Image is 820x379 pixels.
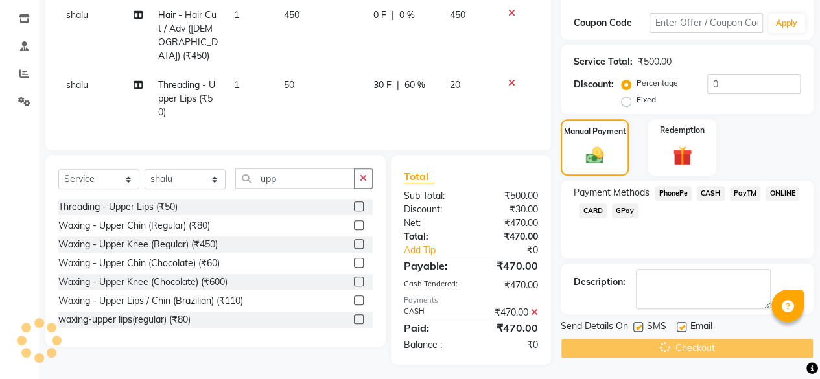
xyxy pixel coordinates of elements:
div: Paid: [394,320,471,336]
div: Payable: [394,258,471,273]
div: Waxing - Upper Knee (Chocolate) (₹600) [58,275,228,289]
label: Redemption [660,124,705,136]
div: ₹30.00 [471,203,548,216]
div: Discount: [394,203,471,216]
span: | [397,78,399,92]
a: Add Tip [394,244,484,257]
span: | [392,8,394,22]
div: Total: [394,230,471,244]
span: 450 [284,9,299,21]
div: Cash Tendered: [394,279,471,292]
div: Sub Total: [394,189,471,203]
span: 30 F [373,78,392,92]
img: _gift.svg [666,144,698,168]
span: 20 [450,79,460,91]
span: Total [404,170,434,183]
div: Payments [404,295,538,306]
div: Waxing - Upper Lips / Chin (Brazilian) (₹110) [58,294,243,308]
span: 1 [234,79,239,91]
div: Waxing - Upper Chin (Regular) (₹80) [58,219,210,233]
div: ₹470.00 [471,258,548,273]
span: Threading - Upper Lips (₹50) [158,79,215,118]
span: 1 [234,9,239,21]
div: Description: [574,275,626,289]
input: Search or Scan [235,168,355,189]
div: ₹500.00 [471,189,548,203]
button: Apply [768,14,805,33]
div: waxing-upper lips(regular) (₹80) [58,313,191,327]
span: 0 % [399,8,415,22]
div: ₹470.00 [471,279,548,292]
span: CASH [697,186,725,201]
span: 60 % [404,78,425,92]
label: Manual Payment [564,126,626,137]
div: Discount: [574,78,614,91]
div: Net: [394,216,471,230]
div: Waxing - Upper Chin (Chocolate) (₹60) [58,257,220,270]
img: _cash.svg [580,145,610,166]
span: shalu [66,9,88,21]
div: Balance : [394,338,471,352]
span: GPay [612,203,638,218]
span: Send Details On [561,319,628,336]
span: Email [690,319,712,336]
span: shalu [66,79,88,91]
div: ₹470.00 [471,216,548,230]
div: ₹470.00 [471,230,548,244]
div: CASH [394,306,471,319]
div: ₹0 [471,338,548,352]
span: Payment Methods [574,186,650,200]
span: 50 [284,79,294,91]
span: CARD [579,203,607,218]
div: ₹0 [484,244,548,257]
span: PayTM [730,186,761,201]
div: ₹470.00 [471,306,548,319]
label: Percentage [637,77,678,89]
div: Threading - Upper Lips (₹50) [58,200,178,214]
span: Hair - Hair Cut / Adv ([DEMOGRAPHIC_DATA]) (₹450) [158,9,218,62]
label: Fixed [637,94,656,106]
div: ₹500.00 [638,55,672,69]
span: PhonePe [655,186,692,201]
span: 0 F [373,8,386,22]
div: Waxing - Upper Knee (Regular) (₹450) [58,238,218,251]
div: Service Total: [574,55,633,69]
div: Coupon Code [574,16,650,30]
span: 450 [450,9,465,21]
input: Enter Offer / Coupon Code [650,13,763,33]
div: ₹470.00 [471,320,548,336]
span: SMS [647,319,666,336]
span: ONLINE [766,186,799,201]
